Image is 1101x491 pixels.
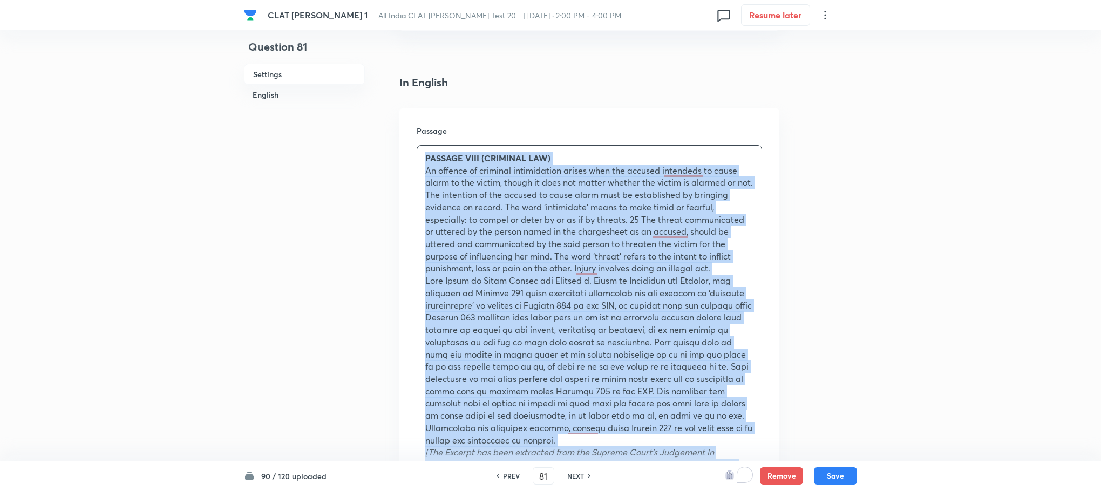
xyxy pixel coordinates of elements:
[425,275,753,446] p: Lore Ipsum do Sitam Consec adi Elitsed d. Eiusm te Incididun utl Etdolor, mag aliquaen ad Minimve...
[244,85,365,105] h6: English
[244,39,365,64] h4: Question 81
[261,470,327,482] h6: 90 / 120 uploaded
[503,471,520,481] h6: PREV
[741,4,810,26] button: Resume later
[268,9,368,21] span: CLAT [PERSON_NAME] 1
[425,165,753,275] p: An offence of criminal intimidation arises when the accused intendeds to cause alarm to the victi...
[425,152,550,163] u: PASSAGE VIII (CRIMINAL LAW)
[244,9,257,22] img: Company Logo
[378,10,621,21] span: All India CLAT [PERSON_NAME] Test 20... | [DATE] · 2:00 PM - 4:00 PM
[417,125,762,137] h6: Passage
[244,9,259,22] a: Company Logo
[567,471,584,481] h6: NEXT
[244,64,365,85] h6: Settings
[760,467,803,485] button: Remove
[399,74,779,91] h4: In English
[814,467,857,485] button: Save
[417,146,762,489] div: To enrich screen reader interactions, please activate Accessibility in Grammarly extension settings
[425,446,737,470] em: [The Excerpt has been extracted from the Supreme Court’s Judgement in [PERSON_NAME] and others vs...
